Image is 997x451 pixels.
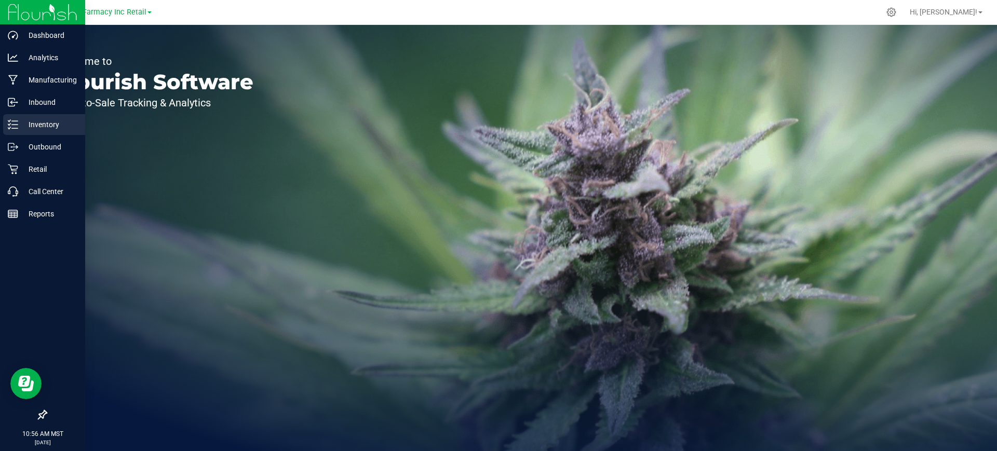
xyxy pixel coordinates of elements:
inline-svg: Inventory [8,119,18,130]
p: Inventory [18,118,80,131]
p: Dashboard [18,29,80,42]
p: Welcome to [56,56,253,66]
p: 10:56 AM MST [5,429,80,439]
p: Retail [18,163,80,175]
p: Manufacturing [18,74,80,86]
inline-svg: Manufacturing [8,75,18,85]
span: Globe Farmacy Inc Retail [61,8,146,17]
p: Seed-to-Sale Tracking & Analytics [56,98,253,108]
inline-svg: Call Center [8,186,18,197]
inline-svg: Outbound [8,142,18,152]
inline-svg: Analytics [8,52,18,63]
inline-svg: Reports [8,209,18,219]
inline-svg: Dashboard [8,30,18,40]
p: [DATE] [5,439,80,446]
inline-svg: Inbound [8,97,18,107]
iframe: Resource center [10,368,42,399]
div: Manage settings [885,7,898,17]
span: Hi, [PERSON_NAME]! [910,8,977,16]
p: Outbound [18,141,80,153]
p: Analytics [18,51,80,64]
p: Call Center [18,185,80,198]
p: Reports [18,208,80,220]
p: Flourish Software [56,72,253,92]
inline-svg: Retail [8,164,18,174]
p: Inbound [18,96,80,108]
